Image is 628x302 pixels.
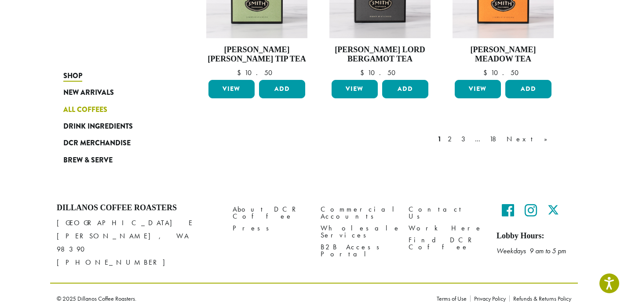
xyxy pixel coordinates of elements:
a: B2B Access Portal [321,241,395,260]
a: 1 [436,134,443,144]
span: DCR Merchandise [63,138,131,149]
bdi: 10.50 [360,68,400,77]
a: View [332,80,378,98]
a: … [473,134,485,144]
a: New Arrivals [63,84,169,101]
a: Press [233,222,307,234]
p: © 2025 Dillanos Coffee Roasters. [57,295,424,302]
a: Commercial Accounts [321,203,395,222]
a: Find DCR Coffee [409,234,483,253]
a: 3 [460,134,471,144]
button: Add [505,80,551,98]
a: 2 [446,134,457,144]
span: $ [360,68,368,77]
bdi: 10.50 [237,68,277,77]
span: Shop [63,71,82,82]
h4: Dillanos Coffee Roasters [57,203,219,213]
a: 18 [488,134,502,144]
span: Drink Ingredients [63,121,133,132]
bdi: 10.50 [483,68,523,77]
button: Add [382,80,428,98]
span: $ [483,68,491,77]
a: Terms of Use [437,295,470,302]
a: Wholesale Services [321,222,395,241]
a: Next » [505,134,555,144]
a: About DCR Coffee [233,203,307,222]
a: Work Here [409,222,483,234]
h4: [PERSON_NAME] Lord Bergamot Tea [329,45,431,64]
a: Privacy Policy [470,295,509,302]
button: Add [259,80,305,98]
a: Contact Us [409,203,483,222]
em: Weekdays 9 am to 5 pm [497,246,566,255]
h4: [PERSON_NAME] [PERSON_NAME] Tip Tea [206,45,307,64]
a: All Coffees [63,101,169,118]
span: Brew & Serve [63,155,113,166]
a: DCR Merchandise [63,135,169,151]
span: $ [237,68,245,77]
h5: Lobby Hours: [497,231,571,241]
a: Refunds & Returns Policy [509,295,571,302]
span: All Coffees [63,104,107,115]
h4: [PERSON_NAME] Meadow Tea [453,45,554,64]
a: View [208,80,255,98]
p: [GEOGRAPHIC_DATA] E [PERSON_NAME], WA 98390 [PHONE_NUMBER] [57,216,219,269]
a: Brew & Serve [63,152,169,169]
span: New Arrivals [63,87,114,98]
a: Shop [63,68,169,84]
a: Drink Ingredients [63,118,169,135]
a: View [455,80,501,98]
